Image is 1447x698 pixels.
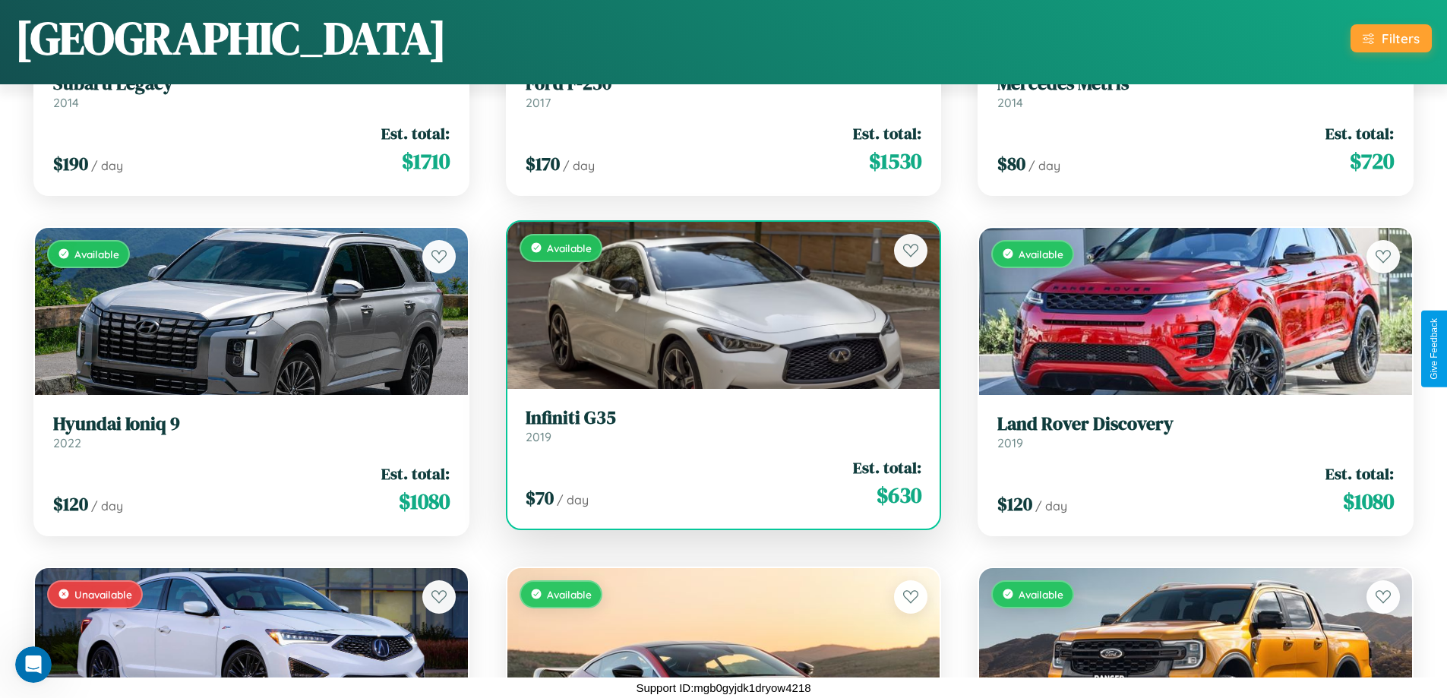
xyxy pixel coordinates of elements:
[53,73,450,95] h3: Subaru Legacy
[74,248,119,261] span: Available
[381,122,450,144] span: Est. total:
[997,73,1394,95] h3: Mercedes Metris
[557,492,589,507] span: / day
[402,146,450,176] span: $ 1710
[53,73,450,110] a: Subaru Legacy2014
[1343,486,1394,516] span: $ 1080
[399,486,450,516] span: $ 1080
[877,480,921,510] span: $ 630
[1035,498,1067,513] span: / day
[997,491,1032,516] span: $ 120
[997,95,1023,110] span: 2014
[547,588,592,601] span: Available
[853,456,921,478] span: Est. total:
[1019,588,1063,601] span: Available
[526,73,922,110] a: Ford F-2502017
[53,413,450,435] h3: Hyundai Ioniq 9
[381,463,450,485] span: Est. total:
[547,242,592,254] span: Available
[997,413,1394,450] a: Land Rover Discovery2019
[526,485,554,510] span: $ 70
[91,498,123,513] span: / day
[869,146,921,176] span: $ 1530
[74,588,132,601] span: Unavailable
[53,491,88,516] span: $ 120
[526,407,922,444] a: Infiniti G352019
[997,73,1394,110] a: Mercedes Metris2014
[1325,463,1394,485] span: Est. total:
[53,435,81,450] span: 2022
[526,407,922,429] h3: Infiniti G35
[563,158,595,173] span: / day
[526,73,922,95] h3: Ford F-250
[1350,146,1394,176] span: $ 720
[526,151,560,176] span: $ 170
[53,95,79,110] span: 2014
[53,413,450,450] a: Hyundai Ioniq 92022
[853,122,921,144] span: Est. total:
[1429,318,1439,380] div: Give Feedback
[1325,122,1394,144] span: Est. total:
[15,646,52,683] iframe: Intercom live chat
[15,7,447,69] h1: [GEOGRAPHIC_DATA]
[526,95,551,110] span: 2017
[1019,248,1063,261] span: Available
[1028,158,1060,173] span: / day
[1382,30,1420,46] div: Filters
[636,677,810,698] p: Support ID: mgb0gyjdk1dryow4218
[526,429,551,444] span: 2019
[997,151,1025,176] span: $ 80
[53,151,88,176] span: $ 190
[91,158,123,173] span: / day
[997,435,1023,450] span: 2019
[1351,24,1432,52] button: Filters
[997,413,1394,435] h3: Land Rover Discovery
